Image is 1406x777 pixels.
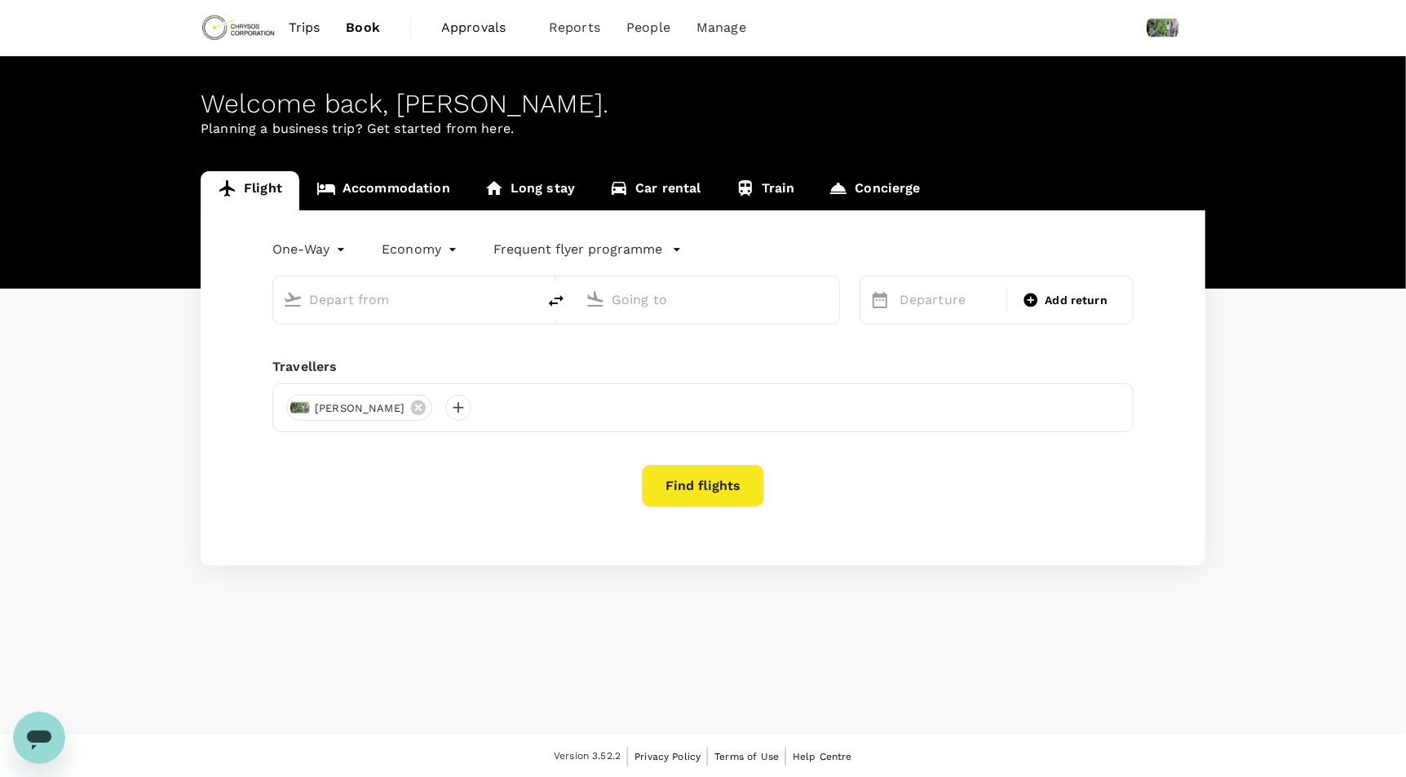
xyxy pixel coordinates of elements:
span: [PERSON_NAME] [305,400,414,417]
span: Trips [289,18,321,38]
button: Frequent flyer programme [493,240,682,259]
a: Train [718,171,812,210]
div: One-Way [272,236,349,263]
span: People [626,18,670,38]
a: Concierge [811,171,937,210]
img: avatar-66afbb01bcfb7.jpeg [290,398,310,417]
iframe: Button to launch messaging window [13,712,65,764]
input: Depart from [309,287,502,312]
span: Help Centre [793,751,852,762]
button: Find flights [642,465,764,507]
div: Welcome back , [PERSON_NAME] . [201,89,1205,119]
button: delete [537,281,576,320]
p: Planning a business trip? Get started from here. [201,119,1205,139]
a: Privacy Policy [634,748,701,766]
div: [PERSON_NAME] [286,395,432,421]
span: Version 3.52.2 [554,748,621,765]
img: Chrysos Corporation [201,10,276,46]
span: Privacy Policy [634,751,701,762]
p: Frequent flyer programme [493,240,662,259]
span: Manage [696,18,746,38]
div: Economy [382,236,461,263]
span: Add return [1046,292,1108,309]
input: Going to [612,287,805,312]
a: Long stay [467,171,592,210]
a: Terms of Use [714,748,779,766]
button: Open [525,298,528,301]
p: Departure [900,290,997,310]
span: Approvals [441,18,523,38]
a: Car rental [592,171,718,210]
a: Flight [201,171,299,210]
div: Travellers [272,357,1134,377]
button: Open [828,298,831,301]
a: Help Centre [793,748,852,766]
span: Reports [549,18,600,38]
img: Darshankumar Patel [1147,11,1179,44]
a: Accommodation [299,171,467,210]
span: Book [346,18,380,38]
span: Terms of Use [714,751,779,762]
